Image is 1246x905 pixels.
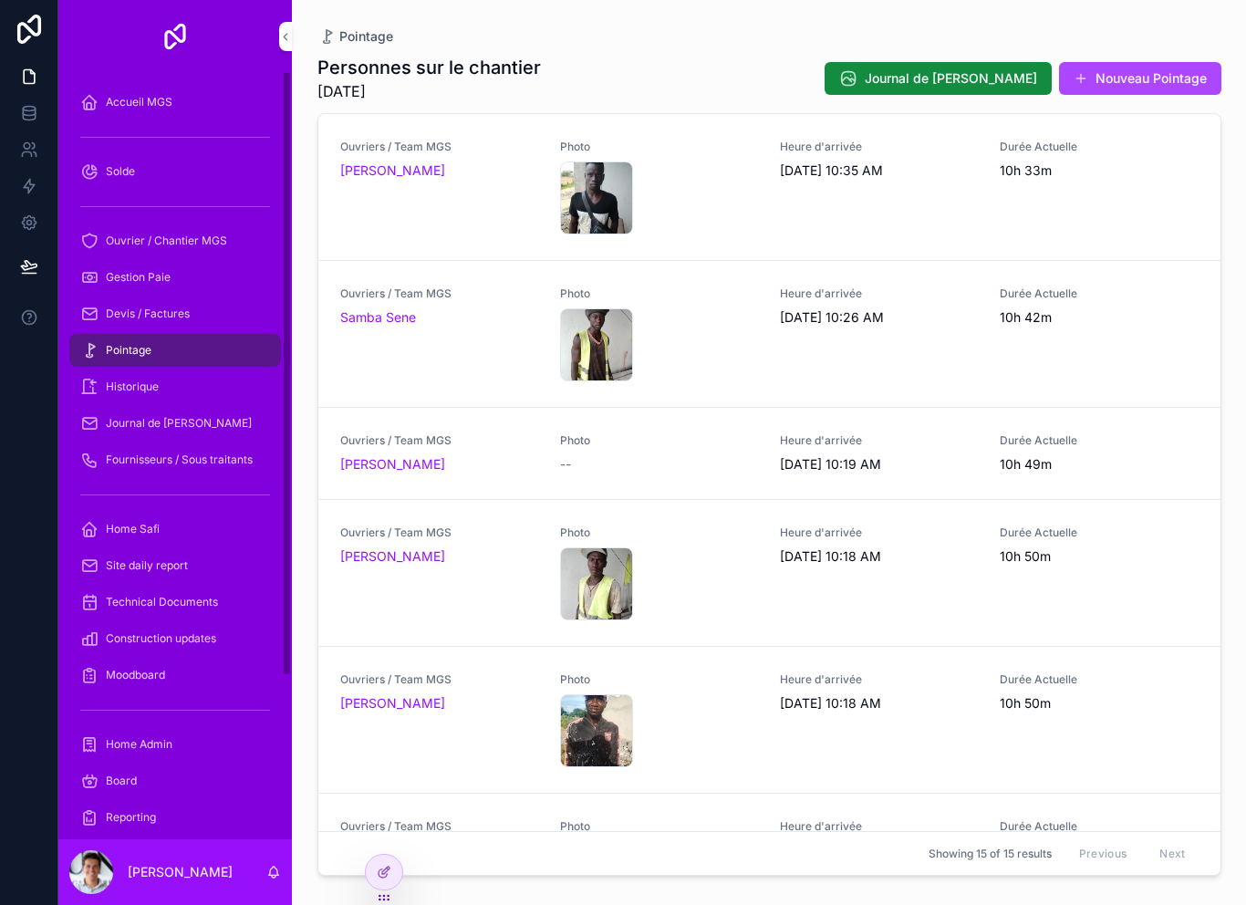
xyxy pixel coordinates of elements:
span: Journal de [PERSON_NAME] [865,69,1037,88]
a: Devis / Factures [69,297,281,330]
span: Ouvriers / Team MGS [340,672,538,687]
span: Heure d'arrivée [780,140,978,154]
a: Moodboard [69,659,281,692]
span: [DATE] [317,80,541,102]
span: [DATE] 10:18 AM [780,694,978,713]
a: Solde [69,155,281,188]
button: Journal de [PERSON_NAME] [825,62,1052,95]
span: Heure d'arrivée [780,433,978,448]
span: 10h 33m [1000,161,1198,180]
span: Photo [560,819,758,834]
span: 10h 49m [1000,455,1198,473]
a: Construction updates [69,622,281,655]
span: Durée Actuelle [1000,286,1198,301]
a: Home Admin [69,728,281,761]
span: Technical Documents [106,595,218,609]
span: Ouvriers / Team MGS [340,286,538,301]
a: Pointage [69,334,281,367]
span: Pointage [339,27,393,46]
span: Durée Actuelle [1000,819,1198,834]
span: -- [560,455,571,473]
a: [PERSON_NAME] [340,547,445,566]
span: Durée Actuelle [1000,433,1198,448]
span: Accueil MGS [106,95,172,109]
a: Samba Sene [340,308,416,327]
a: Board [69,765,281,797]
span: Photo [560,672,758,687]
span: Fournisseurs / Sous traitants [106,452,253,467]
a: Accueil MGS [69,86,281,119]
span: Reporting [106,810,156,825]
span: Heure d'arrivée [780,286,978,301]
span: Ouvriers / Team MGS [340,433,538,448]
span: Durée Actuelle [1000,672,1198,687]
span: Ouvriers / Team MGS [340,819,538,834]
h1: Personnes sur le chantier [317,55,541,80]
a: [PERSON_NAME] [340,694,445,713]
span: Showing 15 of 15 results [929,847,1052,861]
a: Journal de [PERSON_NAME] [69,407,281,440]
span: Durée Actuelle [1000,525,1198,540]
a: Site daily report [69,549,281,582]
span: Heure d'arrivée [780,672,978,687]
span: Photo [560,140,758,154]
button: Nouveau Pointage [1059,62,1221,95]
img: App logo [161,22,190,51]
div: scrollable content [58,73,292,839]
a: Pointage [317,27,393,46]
a: Home Safi [69,513,281,546]
span: Solde [106,164,135,179]
a: Fournisseurs / Sous traitants [69,443,281,476]
span: [DATE] 10:26 AM [780,308,978,327]
span: Photo [560,525,758,540]
a: Gestion Paie [69,261,281,294]
span: Devis / Factures [106,307,190,321]
span: Heure d'arrivée [780,819,978,834]
span: Home Safi [106,522,160,536]
a: Ouvrier / Chantier MGS [69,224,281,257]
span: Photo [560,286,758,301]
span: 10h 50m [1000,547,1198,566]
span: Moodboard [106,668,165,682]
a: Technical Documents [69,586,281,619]
a: [PERSON_NAME] [340,161,445,180]
span: Gestion Paie [106,270,171,285]
span: Historique [106,380,159,394]
span: Pointage [106,343,151,358]
span: 10h 42m [1000,308,1198,327]
p: [PERSON_NAME] [128,863,233,881]
a: Historique [69,370,281,403]
a: Reporting [69,801,281,834]
span: Photo [560,433,758,448]
span: Ouvriers / Team MGS [340,140,538,154]
span: Board [106,774,137,788]
span: Site daily report [106,558,188,573]
span: [DATE] 10:19 AM [780,455,978,473]
span: Ouvrier / Chantier MGS [106,234,227,248]
span: Home Admin [106,737,172,752]
span: Journal de [PERSON_NAME] [106,416,252,431]
span: Heure d'arrivée [780,525,978,540]
span: Durée Actuelle [1000,140,1198,154]
span: Construction updates [106,631,216,646]
span: [DATE] 10:35 AM [780,161,978,180]
span: 10h 50m [1000,694,1198,713]
span: Ouvriers / Team MGS [340,525,538,540]
span: [DATE] 10:18 AM [780,547,978,566]
a: [PERSON_NAME] [340,455,445,473]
